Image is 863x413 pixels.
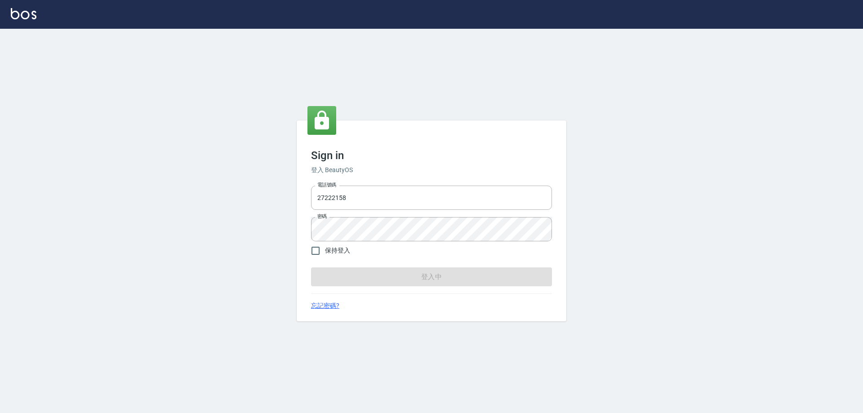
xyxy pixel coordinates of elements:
h6: 登入 BeautyOS [311,165,552,175]
span: 保持登入 [325,246,350,255]
label: 電話號碼 [317,182,336,188]
img: Logo [11,8,36,19]
label: 密碼 [317,213,327,220]
h3: Sign in [311,149,552,162]
a: 忘記密碼? [311,301,339,311]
